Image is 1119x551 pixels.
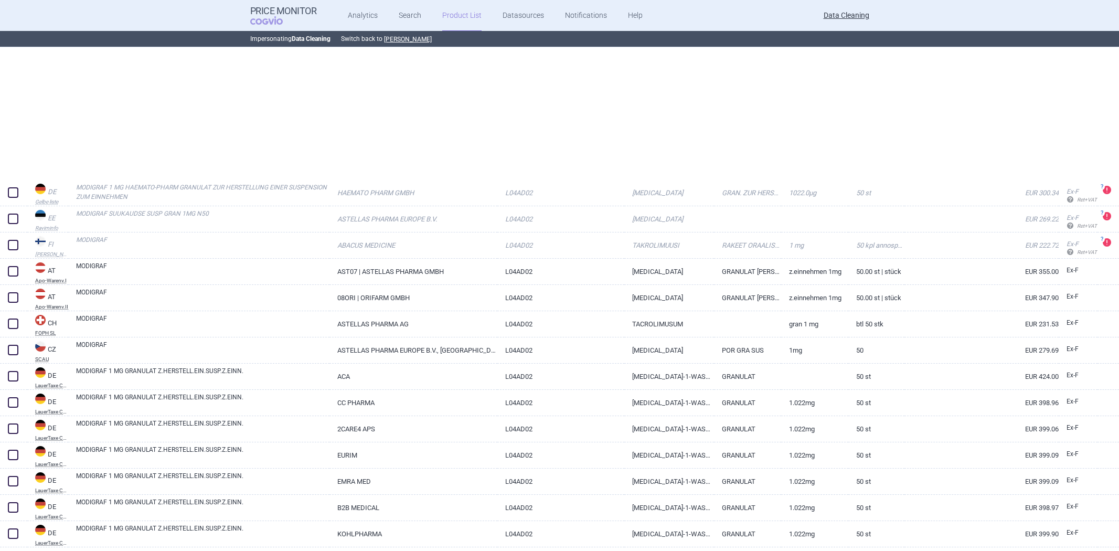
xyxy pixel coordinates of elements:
[848,180,904,206] a: 50 ST
[35,236,46,247] img: Finland
[781,285,848,311] a: Z.EINNEHMEN 1MG
[497,442,624,468] a: L04AD02
[624,337,714,363] a: [MEDICAL_DATA]
[1059,420,1097,436] a: Ex-F
[781,495,848,521] a: 1.022mg
[250,6,317,16] strong: Price Monitor
[329,337,497,363] a: ASTELLAS PHARMA EUROPE B.V., [GEOGRAPHIC_DATA]
[497,311,624,337] a: L04AD02
[76,314,329,333] a: MODIGRAF
[1067,529,1079,536] span: Ex-factory price
[35,184,46,194] img: Germany
[714,495,781,521] a: GRANULAT
[1059,263,1097,279] a: Ex-F
[1099,184,1105,190] span: ?
[76,366,329,385] a: MODIGRAF 1 MG GRANULAT Z.HERSTELL.EIN.SUSP.Z.EINN.
[848,259,904,284] a: 50.00 ST | Stück
[27,445,68,467] a: DEDELauerTaxe CGM
[35,331,68,336] abbr: FOPH SL — List of medical products provided by Swiss Federal Office of Public Health (FOPH).
[1099,236,1105,242] span: ?
[714,390,781,416] a: GRANULAT
[27,261,68,283] a: ATATApo-Warenv.I
[76,497,329,516] a: MODIGRAF 1 MG GRANULAT Z.HERSTELL.EIN.SUSP.Z.EINN.
[329,232,497,258] a: ABACUS MEDICINE
[1067,240,1079,248] span: Ex-factory price
[714,337,781,363] a: POR GRA SUS
[904,442,1059,468] a: EUR 399.09
[1059,499,1097,515] a: Ex-F
[624,311,714,337] a: TACROLIMUSUM
[714,259,781,284] a: GRANULAT [PERSON_NAME].E.SUSP.
[329,390,497,416] a: CC PHARMA
[76,261,329,280] a: MODIGRAF
[781,337,848,363] a: 1MG
[624,469,714,494] a: [MEDICAL_DATA]-1-WASSER 1,022 MG
[27,393,68,415] a: DEDELauerTaxe CGM
[329,206,497,232] a: ASTELLAS PHARMA EUROPE B.V.
[904,469,1059,494] a: EUR 399.09
[1067,214,1079,221] span: Ex-factory price
[714,469,781,494] a: GRANULAT
[76,183,329,202] a: MODIGRAF 1 MG HAEMATO-PHARM GRANULAT ZUR HERSTELLUNG EINER SUSPENSION ZUM EINNEHMEN
[1067,503,1079,510] span: Ex-factory price
[714,285,781,311] a: GRANULAT [PERSON_NAME].E.SUSP.
[329,521,497,547] a: KOHLPHARMA
[35,420,46,430] img: Germany
[35,409,68,415] abbr: LauerTaxe CGM — Complex database for German drug information provided by commercial provider CGM ...
[76,209,329,228] a: MODIGRAF SUUKAUDSE SUSP GRAN 1MG N50
[76,524,329,543] a: MODIGRAF 1 MG GRANULAT Z.HERSTELL.EIN.SUSP.Z.EINN.
[1059,237,1097,261] a: Ex-F Ret+VAT calc
[848,390,904,416] a: 50 St
[781,311,848,337] a: Gran 1 mg
[329,469,497,494] a: EMRA MED
[497,180,624,206] a: L04AD02
[35,341,46,352] img: Czech Republic
[1059,289,1097,305] a: Ex-F
[27,314,68,336] a: CHCHFOPH SL
[497,364,624,389] a: L04AD02
[624,180,714,206] a: [MEDICAL_DATA]
[624,232,714,258] a: TAKROLIMUUSI
[35,446,46,457] img: Germany
[329,311,497,337] a: ASTELLAS PHARMA AG
[1059,315,1097,331] a: Ex-F
[1103,186,1115,194] a: ?
[35,199,68,205] abbr: Gelbe liste — Gelbe Liste online database by Medizinische Medien Informations GmbH (MMI), Germany
[497,416,624,442] a: L04AD02
[781,390,848,416] a: 1.022mg
[848,337,904,363] a: 50
[497,469,624,494] a: L04AD02
[714,232,781,258] a: RAKEET ORAALISUSPENSIOTA VARTEN
[904,364,1059,389] a: EUR 424.00
[1059,447,1097,462] a: Ex-F
[35,541,68,546] abbr: LauerTaxe CGM — Complex database for German drug information provided by commercial provider CGM ...
[848,364,904,389] a: 50 St
[781,232,848,258] a: 1 mg
[624,495,714,521] a: [MEDICAL_DATA]-1-WASSER 1,022 MG
[1059,394,1097,410] a: Ex-F
[1067,223,1107,229] span: Ret+VAT calc
[329,180,497,206] a: HAEMATO PHARM GMBH
[624,442,714,468] a: [MEDICAL_DATA]-1-WASSER 1,022 MG
[497,206,624,232] a: L04AD02
[1067,345,1079,353] span: Ex-factory price
[497,495,624,521] a: L04AD02
[1067,319,1079,326] span: Ex-factory price
[904,521,1059,547] a: EUR 399.90
[76,445,329,464] a: MODIGRAF 1 MG GRANULAT Z.HERSTELL.EIN.SUSP.Z.EINN.
[904,337,1059,363] a: EUR 279.69
[35,525,46,535] img: Germany
[27,471,68,493] a: DEDELauerTaxe CGM
[904,285,1059,311] a: EUR 347.90
[250,16,297,25] span: COGVIO
[35,289,46,299] img: Austria
[848,442,904,468] a: 50 St
[904,180,1059,206] a: EUR 300.34
[848,469,904,494] a: 50 St
[904,416,1059,442] a: EUR 399.06
[27,235,68,257] a: FIFI[PERSON_NAME]
[35,488,68,493] abbr: LauerTaxe CGM — Complex database for German drug information provided by commercial provider CGM ...
[329,442,497,468] a: EURIM
[329,495,497,521] a: B2B MEDICAL
[27,366,68,388] a: DEDELauerTaxe CGM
